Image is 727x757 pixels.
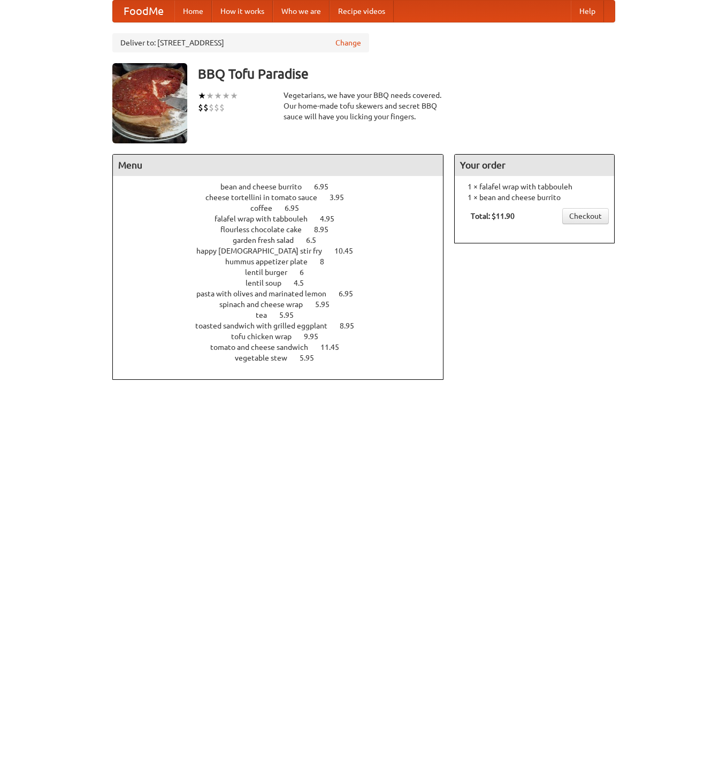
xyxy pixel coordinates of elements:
[225,257,344,266] a: hummus appetizer plate 8
[571,1,604,22] a: Help
[214,90,222,102] li: ★
[294,279,315,287] span: 4.5
[246,279,292,287] span: lentil soup
[174,1,212,22] a: Home
[231,332,302,341] span: tofu chicken wrap
[304,332,329,341] span: 9.95
[250,204,319,212] a: coffee 6.95
[471,212,515,220] b: Total: $11.90
[219,300,349,309] a: spinach and cheese wrap 5.95
[112,33,369,52] div: Deliver to: [STREET_ADDRESS]
[314,182,339,191] span: 6.95
[205,193,364,202] a: cheese tortellini in tomato sauce 3.95
[306,236,327,244] span: 6.5
[320,257,335,266] span: 8
[231,332,338,341] a: tofu chicken wrap 9.95
[233,236,336,244] a: garden fresh salad 6.5
[212,1,273,22] a: How it works
[335,37,361,48] a: Change
[340,322,365,330] span: 8.95
[339,289,364,298] span: 6.95
[245,268,324,277] a: lentil burger 6
[203,102,209,113] li: $
[198,90,206,102] li: ★
[113,1,174,22] a: FoodMe
[460,181,609,192] li: 1 × falafel wrap with tabbouleh
[233,236,304,244] span: garden fresh salad
[210,343,319,351] span: tomato and cheese sandwich
[245,268,298,277] span: lentil burger
[256,311,278,319] span: tea
[220,182,312,191] span: bean and cheese burrito
[215,215,354,223] a: falafel wrap with tabbouleh 4.95
[250,204,283,212] span: coffee
[320,215,345,223] span: 4.95
[284,90,444,122] div: Vegetarians, we have your BBQ needs covered. Our home-made tofu skewers and secret BBQ sauce will...
[300,354,325,362] span: 5.95
[235,354,334,362] a: vegetable stew 5.95
[205,193,328,202] span: cheese tortellini in tomato sauce
[279,311,304,319] span: 5.95
[220,182,348,191] a: bean and cheese burrito 6.95
[314,225,339,234] span: 8.95
[320,343,350,351] span: 11.45
[562,208,609,224] a: Checkout
[206,90,214,102] li: ★
[112,63,187,143] img: angular.jpg
[256,311,313,319] a: tea 5.95
[196,247,333,255] span: happy [DEMOGRAPHIC_DATA] stir fry
[455,155,614,176] h4: Your order
[219,102,225,113] li: $
[300,268,315,277] span: 6
[330,1,394,22] a: Recipe videos
[210,343,359,351] a: tomato and cheese sandwich 11.45
[235,354,298,362] span: vegetable stew
[460,192,609,203] li: 1 × bean and cheese burrito
[230,90,238,102] li: ★
[220,225,312,234] span: flourless chocolate cake
[334,247,364,255] span: 10.45
[209,102,214,113] li: $
[225,257,318,266] span: hummus appetizer plate
[215,215,318,223] span: falafel wrap with tabbouleh
[196,289,337,298] span: pasta with olives and marinated lemon
[246,279,324,287] a: lentil soup 4.5
[198,102,203,113] li: $
[222,90,230,102] li: ★
[198,63,615,85] h3: BBQ Tofu Paradise
[196,289,373,298] a: pasta with olives and marinated lemon 6.95
[214,102,219,113] li: $
[273,1,330,22] a: Who we are
[195,322,338,330] span: toasted sandwich with grilled eggplant
[196,247,373,255] a: happy [DEMOGRAPHIC_DATA] stir fry 10.45
[219,300,313,309] span: spinach and cheese wrap
[315,300,340,309] span: 5.95
[330,193,355,202] span: 3.95
[113,155,443,176] h4: Menu
[285,204,310,212] span: 6.95
[195,322,374,330] a: toasted sandwich with grilled eggplant 8.95
[220,225,348,234] a: flourless chocolate cake 8.95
